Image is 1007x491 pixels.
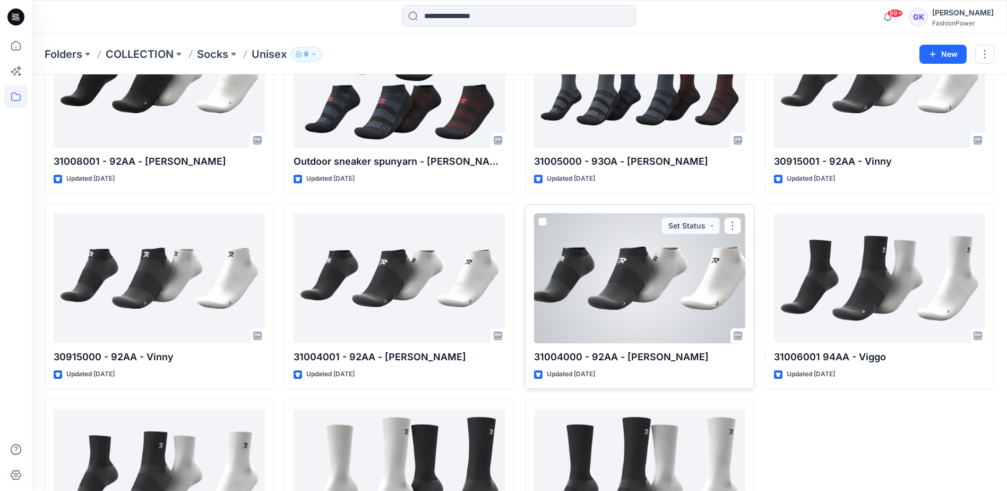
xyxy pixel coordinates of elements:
[534,350,745,365] p: 31004000 - 92AA - [PERSON_NAME]
[294,350,505,365] p: 31004001 - 92AA - [PERSON_NAME]
[887,9,903,18] span: 99+
[534,154,745,169] p: 31005000 - 93OA - [PERSON_NAME]
[774,154,985,169] p: 30915001 - 92AA - Vinny
[306,369,355,380] p: Updated [DATE]
[66,173,115,184] p: Updated [DATE]
[774,350,985,365] p: 31006001 94AA - Viggo
[932,19,994,27] div: FashionPower
[197,47,228,62] a: Socks
[66,369,115,380] p: Updated [DATE]
[547,173,595,184] p: Updated [DATE]
[294,18,505,148] a: Outdoor sneaker spunyarn - Vern
[534,18,745,148] a: 31005000 - 93OA - Vince
[54,213,265,343] a: 30915000 - 92AA - Vinny
[787,369,835,380] p: Updated [DATE]
[294,213,505,343] a: 31004001 - 92AA - Victor
[294,154,505,169] p: Outdoor sneaker spunyarn - [PERSON_NAME]
[547,369,595,380] p: Updated [DATE]
[774,18,985,148] a: 30915001 - 92AA - Vinny
[932,6,994,19] div: [PERSON_NAME]
[54,18,265,148] a: 31008001 - 92AA - Vito
[774,213,985,343] a: 31006001 94AA - Viggo
[304,48,308,60] p: 9
[919,45,967,64] button: New
[106,47,174,62] a: COLLECTION
[291,47,322,62] button: 9
[45,47,82,62] a: Folders
[252,47,287,62] p: Unisex
[787,173,835,184] p: Updated [DATE]
[909,7,928,27] div: GK
[54,154,265,169] p: 31008001 - 92AA - [PERSON_NAME]
[54,350,265,365] p: 30915000 - 92AA - Vinny
[306,173,355,184] p: Updated [DATE]
[534,213,745,343] a: 31004000 - 92AA - Victor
